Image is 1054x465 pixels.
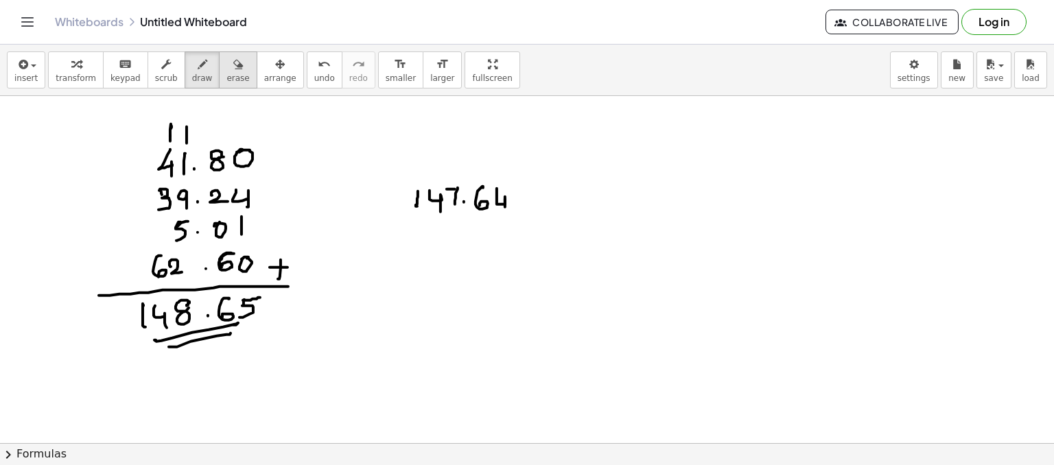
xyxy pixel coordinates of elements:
span: scrub [155,73,178,83]
span: load [1022,73,1040,83]
span: settings [898,73,930,83]
button: arrange [257,51,304,88]
button: Collaborate Live [825,10,959,34]
span: redo [349,73,368,83]
i: format_size [436,56,449,73]
i: format_size [394,56,407,73]
i: undo [318,56,331,73]
i: keyboard [119,56,132,73]
button: undoundo [307,51,342,88]
span: keypad [110,73,141,83]
button: erase [219,51,257,88]
button: fullscreen [465,51,519,88]
span: insert [14,73,38,83]
span: larger [430,73,454,83]
button: Log in [961,9,1027,35]
button: Toggle navigation [16,11,38,33]
button: format_sizelarger [423,51,462,88]
button: transform [48,51,104,88]
button: format_sizesmaller [378,51,423,88]
span: arrange [264,73,296,83]
span: draw [192,73,213,83]
button: draw [185,51,220,88]
span: smaller [386,73,416,83]
span: erase [226,73,249,83]
span: undo [314,73,335,83]
span: fullscreen [472,73,512,83]
span: save [984,73,1003,83]
button: redoredo [342,51,375,88]
span: transform [56,73,96,83]
span: new [948,73,965,83]
span: Collaborate Live [837,16,947,28]
button: insert [7,51,45,88]
button: keyboardkeypad [103,51,148,88]
a: Whiteboards [55,15,124,29]
i: redo [352,56,365,73]
button: load [1014,51,1047,88]
button: settings [890,51,938,88]
button: scrub [148,51,185,88]
button: save [976,51,1011,88]
button: new [941,51,974,88]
